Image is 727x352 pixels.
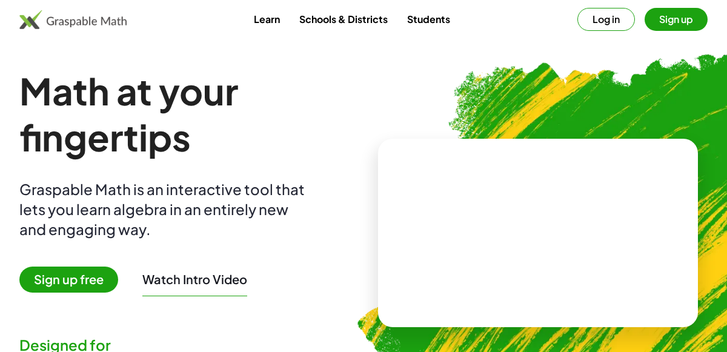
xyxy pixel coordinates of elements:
[290,8,397,30] a: Schools & Districts
[447,188,629,279] video: What is this? This is dynamic math notation. Dynamic math notation plays a central role in how Gr...
[19,267,118,293] span: Sign up free
[244,8,290,30] a: Learn
[645,8,708,31] button: Sign up
[19,179,310,239] div: Graspable Math is an interactive tool that lets you learn algebra in an entirely new and engaging...
[577,8,635,31] button: Log in
[142,271,247,287] button: Watch Intro Video
[397,8,460,30] a: Students
[19,68,359,160] h1: Math at your fingertips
